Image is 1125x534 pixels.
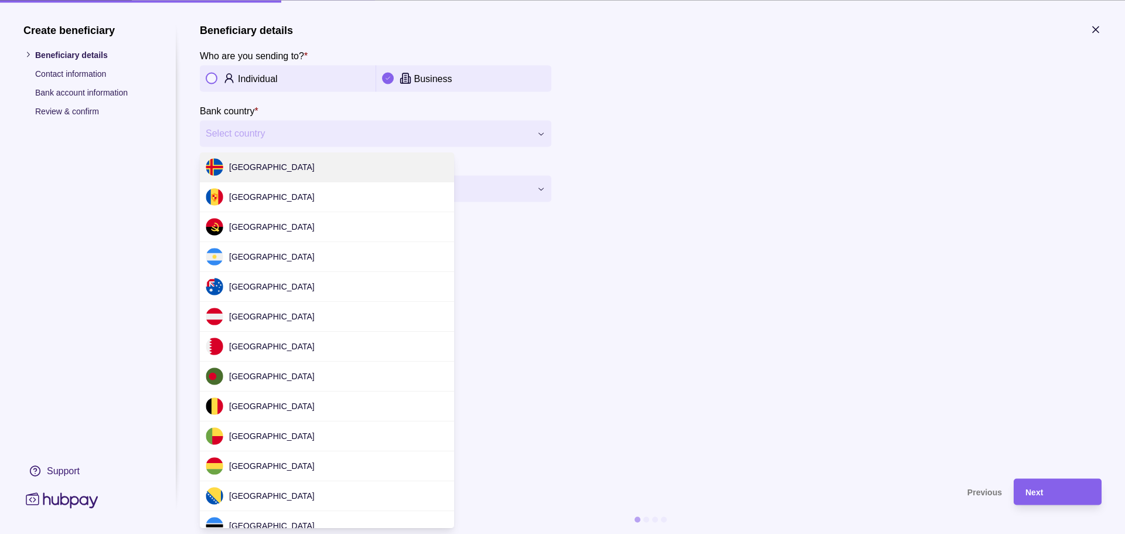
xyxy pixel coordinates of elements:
[229,521,315,530] span: [GEOGRAPHIC_DATA]
[229,282,315,291] span: [GEOGRAPHIC_DATA]
[229,342,315,351] span: [GEOGRAPHIC_DATA]
[206,457,223,475] img: bo
[229,252,315,261] span: [GEOGRAPHIC_DATA]
[206,218,223,236] img: ao
[206,248,223,266] img: ar
[229,461,315,471] span: [GEOGRAPHIC_DATA]
[206,397,223,415] img: be
[206,278,223,295] img: au
[206,487,223,505] img: ba
[206,158,223,176] img: ax
[229,402,315,411] span: [GEOGRAPHIC_DATA]
[206,308,223,325] img: at
[206,188,223,206] img: ad
[229,372,315,381] span: [GEOGRAPHIC_DATA]
[229,312,315,321] span: [GEOGRAPHIC_DATA]
[229,162,315,172] span: [GEOGRAPHIC_DATA]
[229,491,315,501] span: [GEOGRAPHIC_DATA]
[206,338,223,355] img: bh
[229,431,315,441] span: [GEOGRAPHIC_DATA]
[229,222,315,232] span: [GEOGRAPHIC_DATA]
[206,427,223,445] img: bj
[229,192,315,202] span: [GEOGRAPHIC_DATA]
[206,368,223,385] img: bd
